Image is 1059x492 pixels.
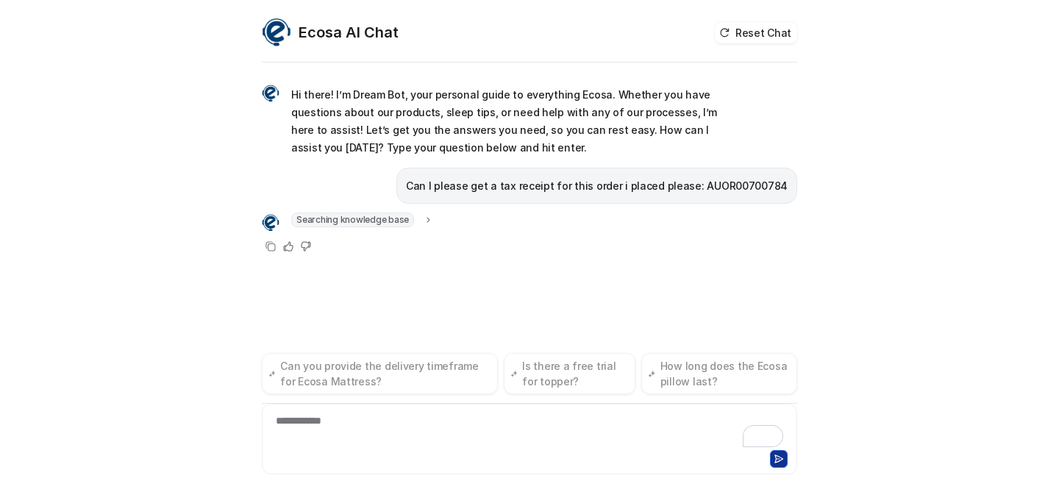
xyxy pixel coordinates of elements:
img: Widget [262,85,279,102]
button: Can you provide the delivery timeframe for Ecosa Mattress? [262,353,498,394]
img: Widget [262,214,279,232]
div: To enrich screen reader interactions, please activate Accessibility in Grammarly extension settings [265,413,794,447]
p: Hi there! I’m Dream Bot, your personal guide to everything Ecosa. Whether you have questions abou... [291,86,721,157]
p: Can I please get a tax receipt for this order i placed please: AUOR00700784 [406,177,788,195]
button: Is there a free trial for topper? [504,353,635,394]
span: Searching knowledge base [291,213,414,227]
img: Widget [262,18,291,47]
button: Reset Chat [715,22,797,43]
button: How long does the Ecosa pillow last? [641,353,797,394]
h2: Ecosa AI Chat [299,22,399,43]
